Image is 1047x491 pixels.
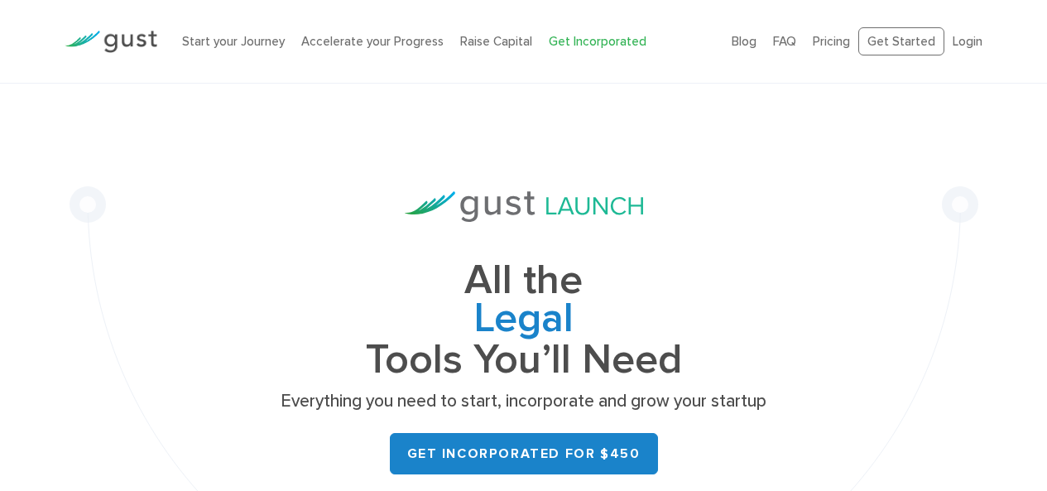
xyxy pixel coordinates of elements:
[390,433,658,474] a: Get Incorporated for $450
[65,31,157,53] img: Gust Logo
[732,34,756,49] a: Blog
[773,34,796,49] a: FAQ
[460,34,532,49] a: Raise Capital
[813,34,850,49] a: Pricing
[182,34,285,49] a: Start your Journey
[405,191,643,222] img: Gust Launch Logo
[549,34,646,49] a: Get Incorporated
[953,34,982,49] a: Login
[301,34,444,49] a: Accelerate your Progress
[276,300,772,341] span: Legal
[276,390,772,413] p: Everything you need to start, incorporate and grow your startup
[858,27,944,56] a: Get Started
[276,262,772,378] h1: All the Tools You’ll Need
